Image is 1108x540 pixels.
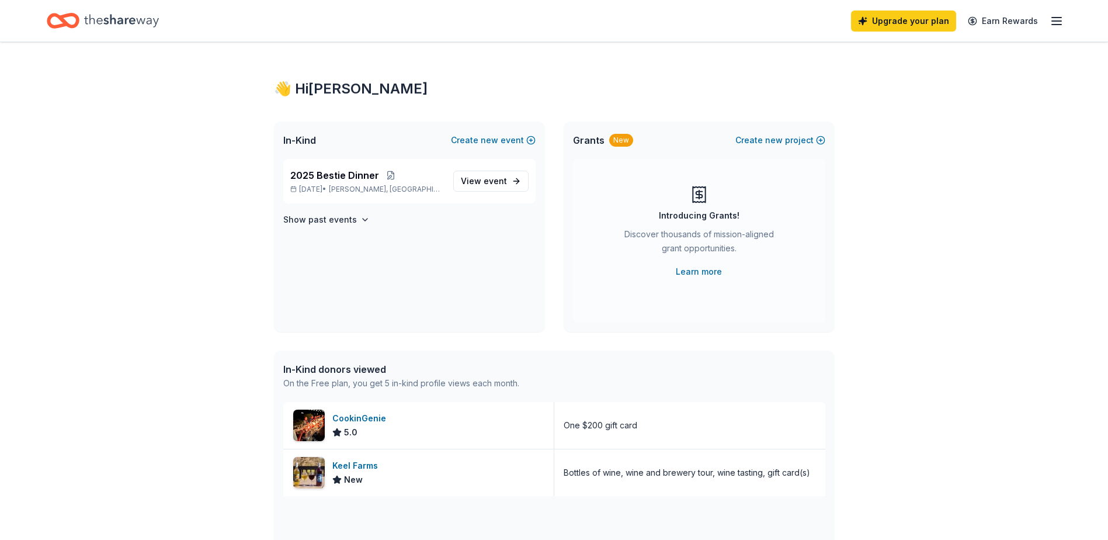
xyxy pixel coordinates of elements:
[461,174,507,188] span: View
[329,185,443,194] span: [PERSON_NAME], [GEOGRAPHIC_DATA]
[332,459,383,473] div: Keel Farms
[290,185,444,194] p: [DATE] •
[274,79,835,98] div: 👋 Hi [PERSON_NAME]
[573,133,605,147] span: Grants
[620,227,779,260] div: Discover thousands of mission-aligned grant opportunities.
[961,11,1045,32] a: Earn Rewards
[332,411,391,425] div: CookinGenie
[283,133,316,147] span: In-Kind
[283,362,519,376] div: In-Kind donors viewed
[481,133,498,147] span: new
[283,213,370,227] button: Show past events
[851,11,956,32] a: Upgrade your plan
[453,171,529,192] a: View event
[344,425,357,439] span: 5.0
[609,134,633,147] div: New
[290,168,379,182] span: 2025 Bestie Dinner
[564,466,810,480] div: Bottles of wine, wine and brewery tour, wine tasting, gift card(s)
[47,7,159,34] a: Home
[451,133,536,147] button: Createnewevent
[765,133,783,147] span: new
[676,265,722,279] a: Learn more
[564,418,637,432] div: One $200 gift card
[659,209,739,223] div: Introducing Grants!
[283,376,519,390] div: On the Free plan, you get 5 in-kind profile views each month.
[293,410,325,441] img: Image for CookinGenie
[293,457,325,489] img: Image for Keel Farms
[484,176,507,186] span: event
[283,213,357,227] h4: Show past events
[344,473,363,487] span: New
[735,133,825,147] button: Createnewproject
